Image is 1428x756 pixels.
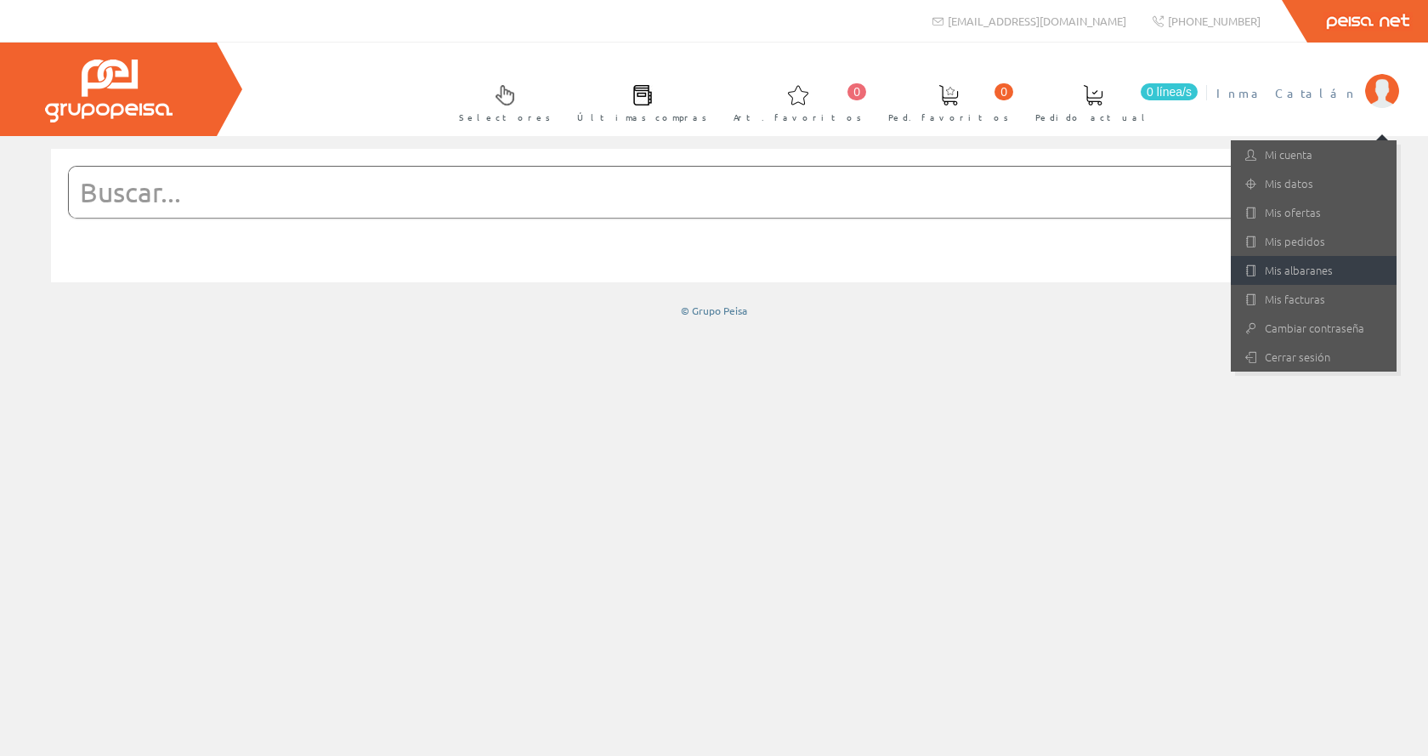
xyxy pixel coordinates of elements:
[459,109,551,126] span: Selectores
[1231,256,1397,285] a: Mis albaranes
[45,60,173,122] img: Grupo Peisa
[51,304,1377,318] div: © Grupo Peisa
[994,83,1013,100] span: 0
[1231,169,1397,198] a: Mis datos
[1216,84,1357,101] span: Inma Catalán
[1231,343,1397,372] a: Cerrar sesión
[1141,83,1198,100] span: 0 línea/s
[948,14,1126,28] span: [EMAIL_ADDRESS][DOMAIN_NAME]
[1231,198,1397,227] a: Mis ofertas
[734,109,862,126] span: Art. favoritos
[847,83,866,100] span: 0
[1231,314,1397,343] a: Cambiar contraseña
[888,109,1009,126] span: Ped. favoritos
[1231,227,1397,256] a: Mis pedidos
[1216,71,1399,87] a: Inma Catalán
[69,167,1317,218] input: Buscar...
[560,71,716,133] a: Últimas compras
[442,71,559,133] a: Selectores
[577,109,707,126] span: Últimas compras
[1231,285,1397,314] a: Mis facturas
[1231,140,1397,169] a: Mi cuenta
[1168,14,1261,28] span: [PHONE_NUMBER]
[1035,109,1151,126] span: Pedido actual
